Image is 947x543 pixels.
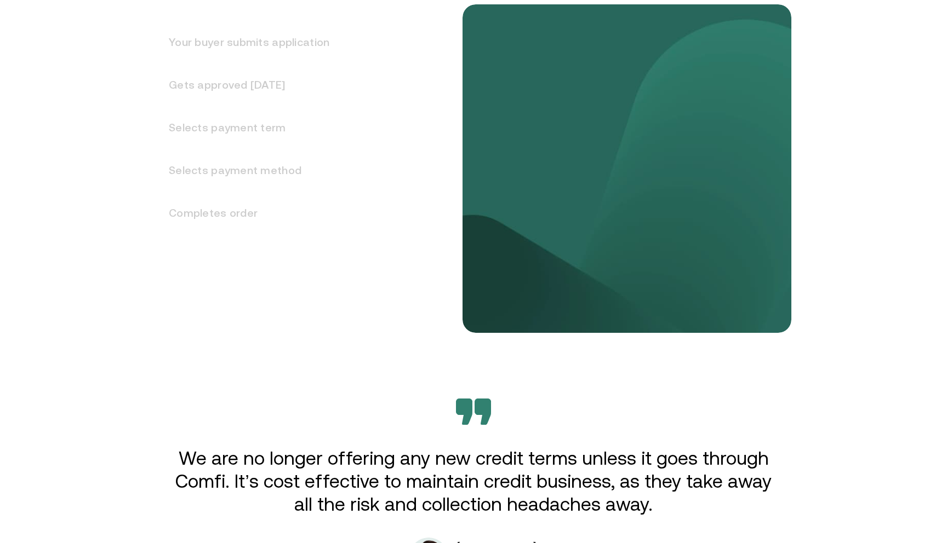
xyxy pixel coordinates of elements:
h3: Gets approved [DATE] [156,63,329,106]
h3: Completes order [156,192,329,234]
img: Bevarabia [456,398,491,425]
p: We are no longer offering any new credit terms unless it goes through Comfi. It’s cost effective ... [172,447,775,516]
h3: Your buyer submits application [156,21,329,63]
h3: Selects payment method [156,149,329,192]
h3: Selects payment term [156,106,329,149]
